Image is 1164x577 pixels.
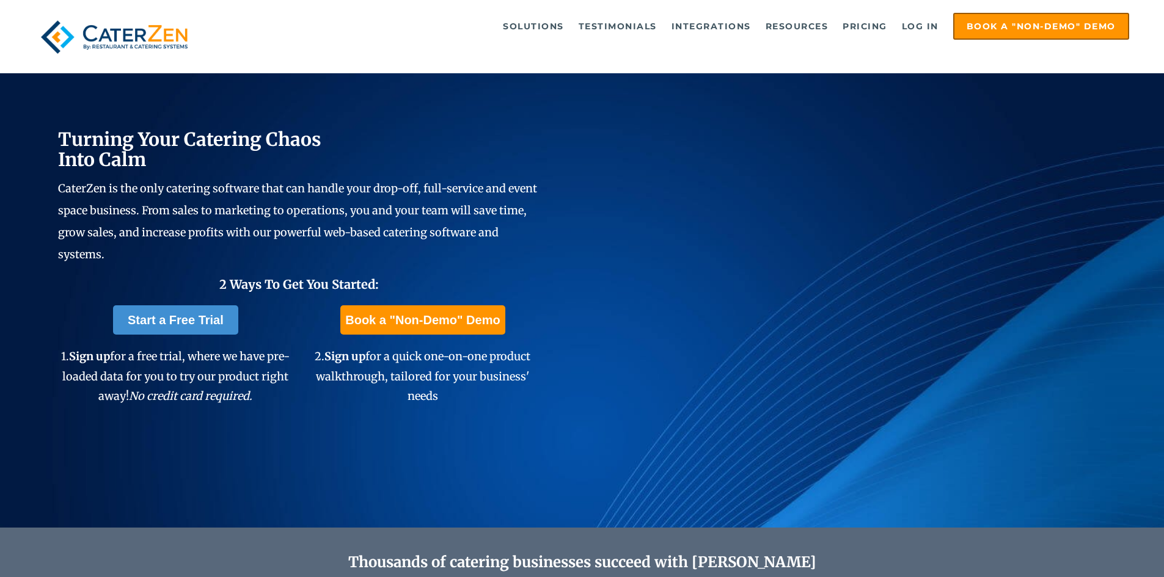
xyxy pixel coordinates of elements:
span: Turning Your Catering Chaos Into Calm [58,128,321,171]
h2: Thousands of catering businesses succeed with [PERSON_NAME] [117,554,1048,572]
div: Navigation Menu [222,13,1129,40]
span: CaterZen is the only catering software that can handle your drop-off, full-service and event spac... [58,181,537,261]
a: Pricing [836,14,893,38]
a: Log in [896,14,945,38]
span: Sign up [324,349,365,363]
a: Book a "Non-Demo" Demo [953,13,1129,40]
a: Book a "Non-Demo" Demo [340,305,505,335]
a: Solutions [497,14,570,38]
a: Start a Free Trial [113,305,238,335]
em: No credit card required. [129,389,252,403]
a: Testimonials [573,14,663,38]
span: Sign up [69,349,110,363]
span: 1. for a free trial, where we have pre-loaded data for you to try our product right away! [61,349,290,403]
a: Resources [760,14,835,38]
span: 2 Ways To Get You Started: [219,277,379,292]
img: caterzen [35,13,194,61]
span: 2. for a quick one-on-one product walkthrough, tailored for your business' needs [315,349,530,403]
a: Integrations [665,14,757,38]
